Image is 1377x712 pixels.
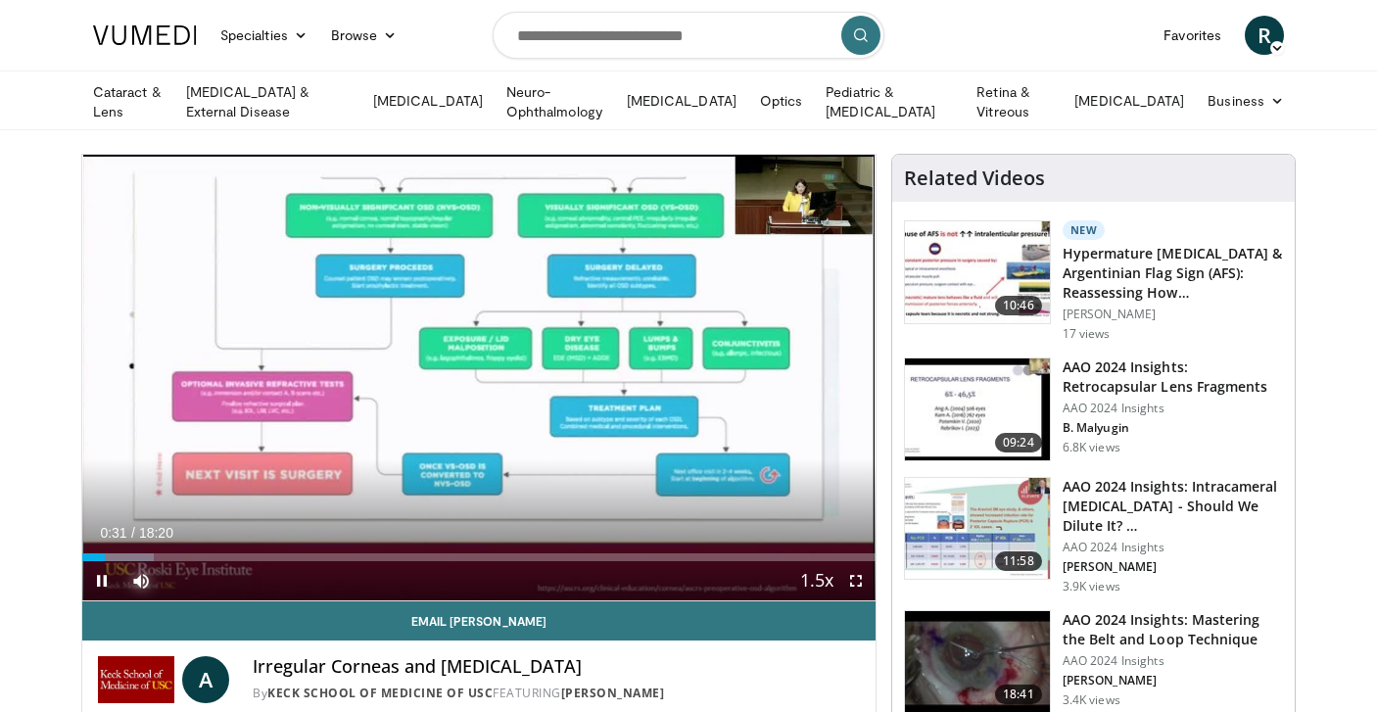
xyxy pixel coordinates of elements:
[748,81,814,120] a: Optics
[561,685,665,701] a: [PERSON_NAME]
[904,166,1045,190] h4: Related Videos
[267,685,493,701] a: Keck School of Medicine of USC
[1063,357,1283,397] h3: AAO 2024 Insights: Retrocapsular Lens Fragments
[139,525,173,541] span: 18:20
[1063,81,1196,120] a: [MEDICAL_DATA]
[1063,420,1283,436] p: B. Malyugin
[81,82,174,121] a: Cataract & Lens
[82,155,876,601] video-js: Video Player
[905,478,1050,580] img: de733f49-b136-4bdc-9e00-4021288efeb7.150x105_q85_crop-smart_upscale.jpg
[319,16,409,55] a: Browse
[1063,326,1111,342] p: 17 views
[1063,401,1283,416] p: AAO 2024 Insights
[995,551,1042,571] span: 11:58
[904,357,1283,461] a: 09:24 AAO 2024 Insights: Retrocapsular Lens Fragments AAO 2024 Insights B. Malyugin 6.8K views
[814,82,965,121] a: Pediatric & [MEDICAL_DATA]
[615,81,748,120] a: [MEDICAL_DATA]
[182,656,229,703] a: A
[100,525,126,541] span: 0:31
[495,82,615,121] a: Neuro-Ophthalmology
[995,433,1042,452] span: 09:24
[1063,610,1283,649] h3: AAO 2024 Insights: Mastering the Belt and Loop Technique
[1063,653,1283,669] p: AAO 2024 Insights
[1245,16,1284,55] a: R
[1196,81,1296,120] a: Business
[836,561,876,600] button: Fullscreen
[82,561,121,600] button: Pause
[995,685,1042,704] span: 18:41
[1063,673,1283,688] p: [PERSON_NAME]
[93,25,197,45] img: VuMedi Logo
[1063,559,1283,575] p: [PERSON_NAME]
[1063,220,1106,240] p: New
[905,221,1050,323] img: 40c8dcf9-ac14-45af-8571-bda4a5b229bd.150x105_q85_crop-smart_upscale.jpg
[904,477,1283,594] a: 11:58 AAO 2024 Insights: Intracameral [MEDICAL_DATA] - Should We Dilute It? … AAO 2024 Insights [...
[253,656,860,678] h4: Irregular Corneas and [MEDICAL_DATA]
[1063,440,1120,455] p: 6.8K views
[1063,477,1283,536] h3: AAO 2024 Insights: Intracameral [MEDICAL_DATA] - Should We Dilute It? …
[1063,540,1283,555] p: AAO 2024 Insights
[82,553,876,561] div: Progress Bar
[82,601,876,641] a: Email [PERSON_NAME]
[1063,579,1120,594] p: 3.9K views
[904,220,1283,342] a: 10:46 New Hypermature [MEDICAL_DATA] & Argentinian Flag Sign (AFS): Reassessing How… [PERSON_NAME...
[1063,244,1283,303] h3: Hypermature [MEDICAL_DATA] & Argentinian Flag Sign (AFS): Reassessing How…
[493,12,884,59] input: Search topics, interventions
[174,82,361,121] a: [MEDICAL_DATA] & External Disease
[797,561,836,600] button: Playback Rate
[1063,692,1120,708] p: 3.4K views
[905,358,1050,460] img: 01f52a5c-6a53-4eb2-8a1d-dad0d168ea80.150x105_q85_crop-smart_upscale.jpg
[995,296,1042,315] span: 10:46
[121,561,161,600] button: Mute
[1152,16,1233,55] a: Favorites
[209,16,319,55] a: Specialties
[131,525,135,541] span: /
[98,656,174,703] img: Keck School of Medicine of USC
[253,685,860,702] div: By FEATURING
[361,81,495,120] a: [MEDICAL_DATA]
[965,82,1063,121] a: Retina & Vitreous
[1063,307,1283,322] p: [PERSON_NAME]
